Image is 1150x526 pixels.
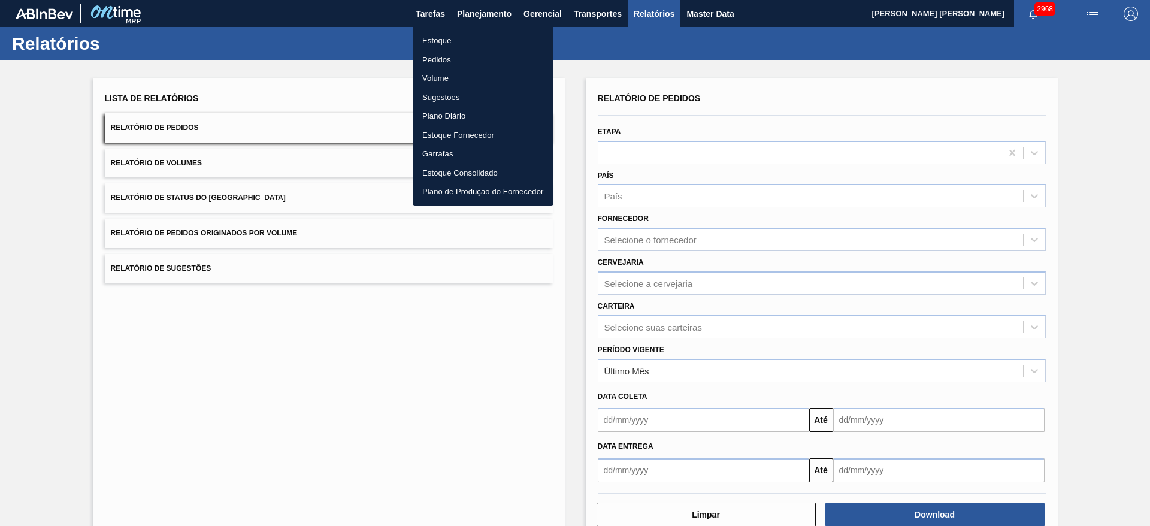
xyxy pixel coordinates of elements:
[413,88,553,107] a: Sugestões
[413,126,553,145] a: Estoque Fornecedor
[413,182,553,201] a: Plano de Produção do Fornecedor
[413,144,553,164] a: Garrafas
[413,69,553,88] a: Volume
[413,50,553,69] a: Pedidos
[413,31,553,50] a: Estoque
[413,107,553,126] a: Plano Diário
[413,164,553,183] a: Estoque Consolidado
